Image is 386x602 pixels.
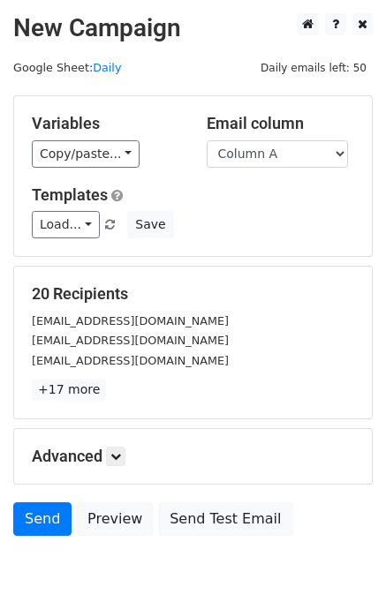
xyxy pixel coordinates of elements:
[32,114,180,133] h5: Variables
[32,211,100,238] a: Load...
[13,502,72,536] a: Send
[32,284,354,304] h5: 20 Recipients
[254,61,373,74] a: Daily emails left: 50
[13,61,121,74] small: Google Sheet:
[32,379,106,401] a: +17 more
[32,334,229,347] small: [EMAIL_ADDRESS][DOMAIN_NAME]
[158,502,292,536] a: Send Test Email
[32,447,354,466] h5: Advanced
[93,61,121,74] a: Daily
[76,502,154,536] a: Preview
[207,114,355,133] h5: Email column
[32,314,229,327] small: [EMAIL_ADDRESS][DOMAIN_NAME]
[32,354,229,367] small: [EMAIL_ADDRESS][DOMAIN_NAME]
[13,13,373,43] h2: New Campaign
[254,58,373,78] span: Daily emails left: 50
[127,211,173,238] button: Save
[32,185,108,204] a: Templates
[32,140,140,168] a: Copy/paste...
[298,517,386,602] iframe: Chat Widget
